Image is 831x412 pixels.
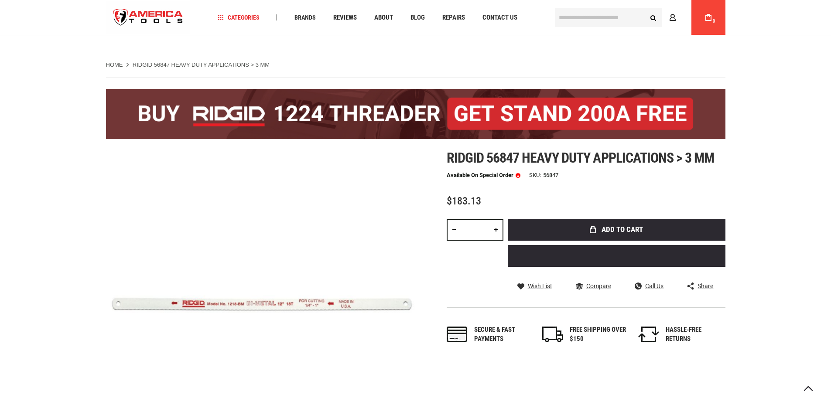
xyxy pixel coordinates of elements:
[576,282,611,290] a: Compare
[294,14,316,20] span: Brands
[474,325,531,344] div: Secure & fast payments
[447,172,520,178] p: Available on Special Order
[479,12,521,24] a: Contact Us
[517,282,552,290] a: Wish List
[666,325,722,344] div: HASSLE-FREE RETURNS
[482,14,517,21] span: Contact Us
[602,226,643,233] span: Add to Cart
[106,61,123,69] a: Home
[106,1,191,34] img: America Tools
[333,14,357,21] span: Reviews
[374,14,393,21] span: About
[645,283,663,289] span: Call Us
[542,327,563,342] img: shipping
[543,172,558,178] div: 56847
[218,14,260,20] span: Categories
[291,12,320,24] a: Brands
[635,282,663,290] a: Call Us
[370,12,397,24] a: About
[447,150,715,166] span: Ridgid 56847 heavy duty applications > 3 mm
[133,61,270,68] strong: RIDGID 56847 HEAVY DUTY APPLICATIONS > 3 MM
[508,219,725,241] button: Add to Cart
[645,9,662,26] button: Search
[447,195,481,207] span: $183.13
[698,283,713,289] span: Share
[713,19,715,24] span: 0
[586,283,611,289] span: Compare
[442,14,465,21] span: Repairs
[447,327,468,342] img: payments
[106,89,725,139] img: BOGO: Buy the RIDGID® 1224 Threader (26092), get the 92467 200A Stand FREE!
[529,172,543,178] strong: SKU
[407,12,429,24] a: Blog
[214,12,263,24] a: Categories
[438,12,469,24] a: Repairs
[410,14,425,21] span: Blog
[106,1,191,34] a: store logo
[329,12,361,24] a: Reviews
[570,325,626,344] div: FREE SHIPPING OVER $150
[638,327,659,342] img: returns
[528,283,552,289] span: Wish List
